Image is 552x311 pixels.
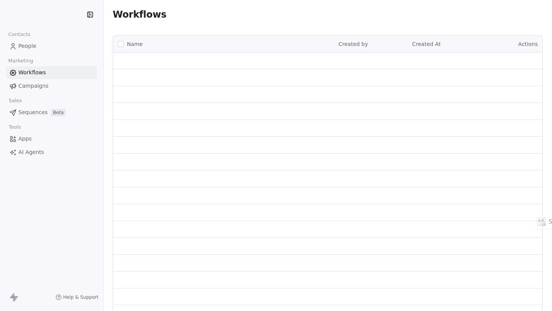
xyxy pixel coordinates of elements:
span: Workflows [18,69,46,77]
span: Actions [518,41,538,47]
span: People [18,42,36,50]
span: Created At [412,41,441,47]
span: AI Agents [18,148,44,156]
span: Sales [5,95,25,106]
a: Workflows [6,66,97,79]
a: Campaigns [6,80,97,92]
a: Help & Support [56,294,99,300]
span: Beta [51,109,66,116]
span: Marketing [5,55,36,67]
span: Sequences [18,108,48,116]
span: Apps [18,135,32,143]
a: SequencesBeta [6,106,97,119]
span: Tools [5,121,24,133]
span: Campaigns [18,82,48,90]
span: Help & Support [63,294,99,300]
a: People [6,40,97,52]
span: Contacts [5,29,34,40]
a: AI Agents [6,146,97,159]
span: Name [127,40,143,48]
span: Created by [338,41,368,47]
span: Workflows [113,9,166,20]
a: Apps [6,133,97,145]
